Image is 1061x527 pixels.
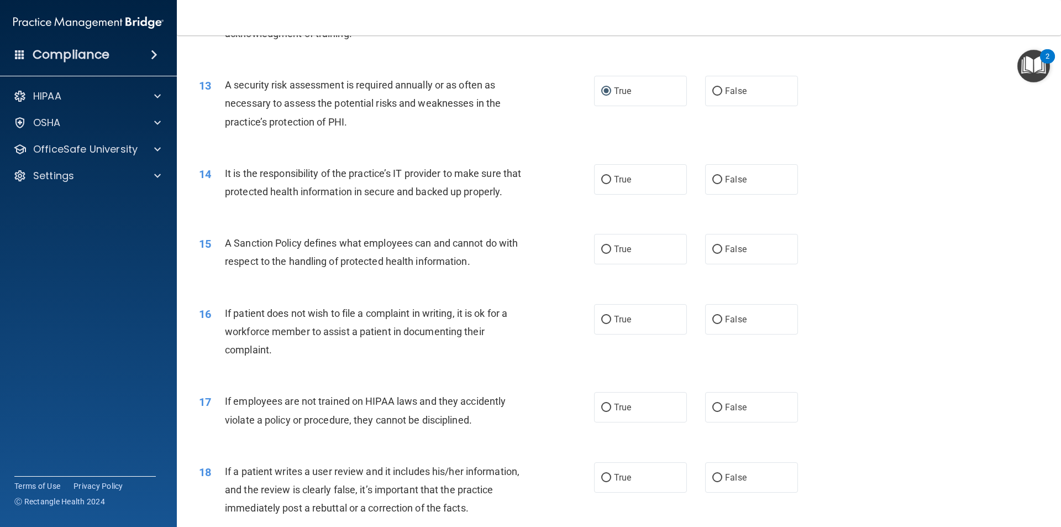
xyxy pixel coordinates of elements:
[33,116,61,129] p: OSHA
[614,472,631,483] span: True
[601,474,611,482] input: True
[614,174,631,185] span: True
[1017,50,1050,82] button: Open Resource Center, 2 new notifications
[712,474,722,482] input: False
[225,237,518,267] span: A Sanction Policy defines what employees can and cannot do with respect to the handling of protec...
[14,496,105,507] span: Ⓒ Rectangle Health 2024
[712,316,722,324] input: False
[712,87,722,96] input: False
[33,143,138,156] p: OfficeSafe University
[725,174,747,185] span: False
[13,116,161,129] a: OSHA
[73,481,123,492] a: Privacy Policy
[225,307,507,356] span: If patient does not wish to file a complaint in writing, it is ok for a workforce member to assis...
[14,481,60,492] a: Terms of Use
[13,143,161,156] a: OfficeSafe University
[725,244,747,254] span: False
[199,237,211,251] span: 15
[725,402,747,413] span: False
[725,472,747,483] span: False
[601,176,611,184] input: True
[199,79,211,92] span: 13
[712,246,722,254] input: False
[199,395,211,409] span: 17
[614,86,631,96] span: True
[614,244,631,254] span: True
[225,395,506,425] span: If employees are not trained on HIPAA laws and they accidently violate a policy or procedure, the...
[601,404,611,412] input: True
[601,246,611,254] input: True
[13,90,161,103] a: HIPAA
[725,86,747,96] span: False
[725,314,747,325] span: False
[33,90,61,103] p: HIPAA
[225,466,519,514] span: If a patient writes a user review and it includes his/her information, and the review is clearly ...
[225,168,521,197] span: It is the responsibility of the practice’s IT provider to make sure that protected health informa...
[712,176,722,184] input: False
[1006,451,1048,493] iframe: Drift Widget Chat Controller
[225,79,501,127] span: A security risk assessment is required annually or as often as necessary to assess the potential ...
[199,307,211,321] span: 16
[1046,56,1049,71] div: 2
[614,402,631,413] span: True
[199,466,211,479] span: 18
[33,169,74,182] p: Settings
[614,314,631,325] span: True
[199,168,211,181] span: 14
[33,47,109,62] h4: Compliance
[712,404,722,412] input: False
[13,12,164,34] img: PMB logo
[601,87,611,96] input: True
[601,316,611,324] input: True
[13,169,161,182] a: Settings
